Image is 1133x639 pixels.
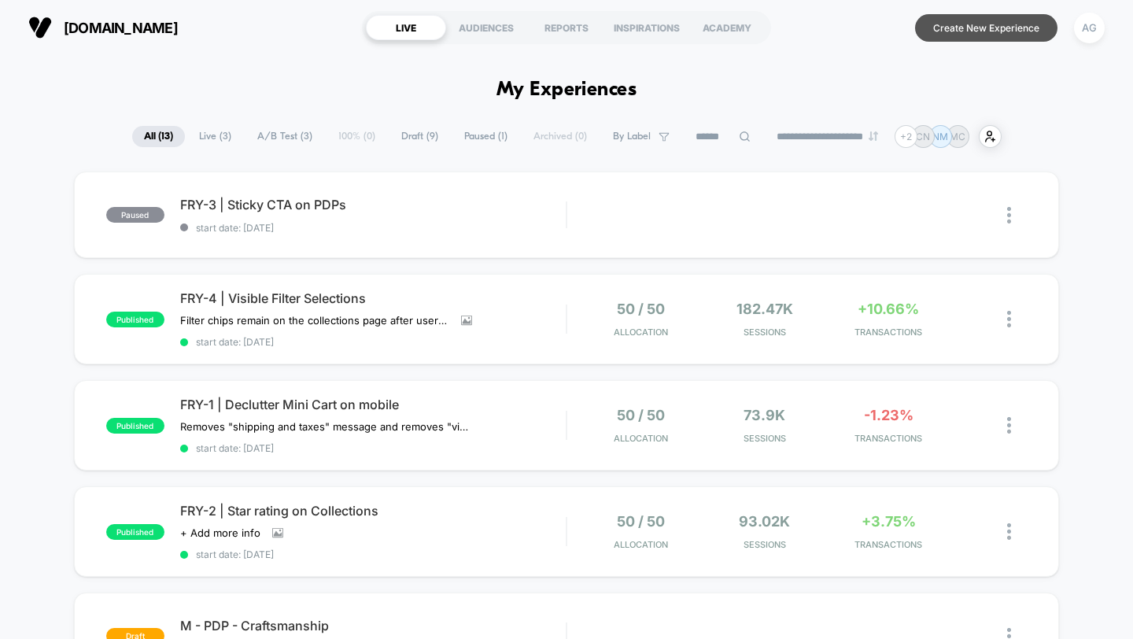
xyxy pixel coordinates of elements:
button: [DOMAIN_NAME] [24,15,183,40]
span: start date: [DATE] [180,442,566,454]
span: 182.47k [736,301,793,317]
span: By Label [613,131,651,142]
span: 50 / 50 [617,513,665,530]
button: AG [1069,12,1109,44]
button: Create New Experience [915,14,1057,42]
h1: My Experiences [496,79,637,102]
div: AUDIENCES [446,15,526,40]
span: Allocation [614,433,668,444]
span: published [106,312,164,327]
span: FRY-4 | Visible Filter Selections [180,290,566,306]
span: +10.66% [858,301,919,317]
p: NM [932,131,948,142]
img: close [1007,311,1011,327]
span: Sessions [707,327,822,338]
span: 50 / 50 [617,301,665,317]
span: TRANSACTIONS [831,539,947,550]
span: + Add more info [180,526,260,539]
img: close [1007,523,1011,540]
span: published [106,524,164,540]
img: close [1007,207,1011,223]
div: AG [1074,13,1105,43]
span: TRANSACTIONS [831,327,947,338]
span: +3.75% [862,513,916,530]
span: 50 / 50 [617,407,665,423]
span: Sessions [707,539,822,550]
span: A/B Test ( 3 ) [245,126,324,147]
span: published [106,418,164,434]
div: INSPIRATIONS [607,15,687,40]
span: TRANSACTIONS [831,433,947,444]
p: CN [916,131,930,142]
span: start date: [DATE] [180,222,566,234]
span: Live ( 3 ) [187,126,243,147]
span: 73.9k [744,407,785,423]
div: LIVE [366,15,446,40]
span: [DOMAIN_NAME] [64,20,178,36]
span: Allocation [614,327,668,338]
img: Visually logo [28,16,52,39]
span: Sessions [707,433,822,444]
span: M - PDP - Craftsmanship [180,618,566,633]
span: Filter chips remain on the collections page after users make their selection [180,314,449,327]
div: REPORTS [526,15,607,40]
span: start date: [DATE] [180,336,566,348]
p: MC [950,131,965,142]
span: FRY-3 | Sticky CTA on PDPs [180,197,566,212]
span: Allocation [614,539,668,550]
span: paused [106,207,164,223]
div: ACADEMY [687,15,767,40]
span: FRY-2 | Star rating on Collections [180,503,566,519]
span: Removes "shipping and taxes" message and removes "view cart" CTA. [180,420,472,433]
span: -1.23% [864,407,913,423]
span: Draft ( 9 ) [389,126,450,147]
img: end [869,131,878,141]
img: close [1007,417,1011,434]
span: All ( 13 ) [132,126,185,147]
span: start date: [DATE] [180,549,566,560]
span: FRY-1 | Declutter Mini Cart on mobile [180,397,566,412]
div: + 2 [895,125,917,148]
span: 93.02k [739,513,790,530]
span: Paused ( 1 ) [452,126,519,147]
